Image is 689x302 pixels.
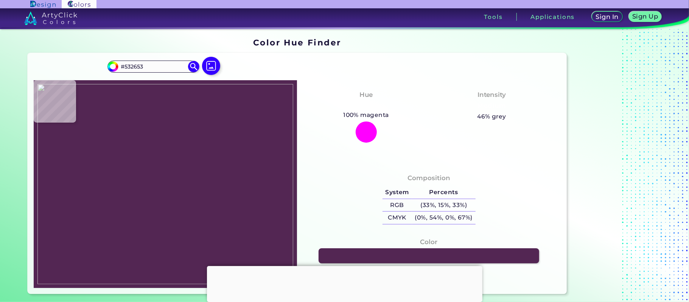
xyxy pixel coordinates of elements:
img: 4848f1a6-26ae-4f0a-9064-b8932fa3cf42 [37,84,293,285]
h4: Hue [359,89,373,100]
img: logo_artyclick_colors_white.svg [24,11,78,25]
h5: (0%, 54%, 0%, 67%) [412,212,476,224]
h3: Applications [530,14,575,20]
img: icon picture [202,57,220,75]
h5: RGB [383,199,412,212]
h3: Magenta [347,101,385,111]
h5: 100% magenta [341,110,392,120]
h4: Color [420,237,438,248]
h5: System [383,186,412,199]
img: ArtyClick Design logo [30,1,56,8]
a: Sign In [592,12,622,22]
img: icon search [188,61,199,72]
h3: Tools [484,14,502,20]
h3: Medium [474,101,510,111]
h5: (33%, 15%, 33%) [412,199,476,212]
iframe: Advertisement [207,266,482,300]
h5: Sign In [596,14,618,20]
h4: Composition [407,173,450,184]
input: type color.. [118,61,188,72]
h5: CMYK [383,212,412,224]
h5: 46% grey [477,112,506,121]
a: Sign Up [629,12,662,22]
h5: Percents [412,186,476,199]
h1: Color Hue Finder [253,37,341,48]
h4: Intensity [477,89,506,100]
iframe: Advertisement [570,35,664,297]
h5: Sign Up [633,13,658,19]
